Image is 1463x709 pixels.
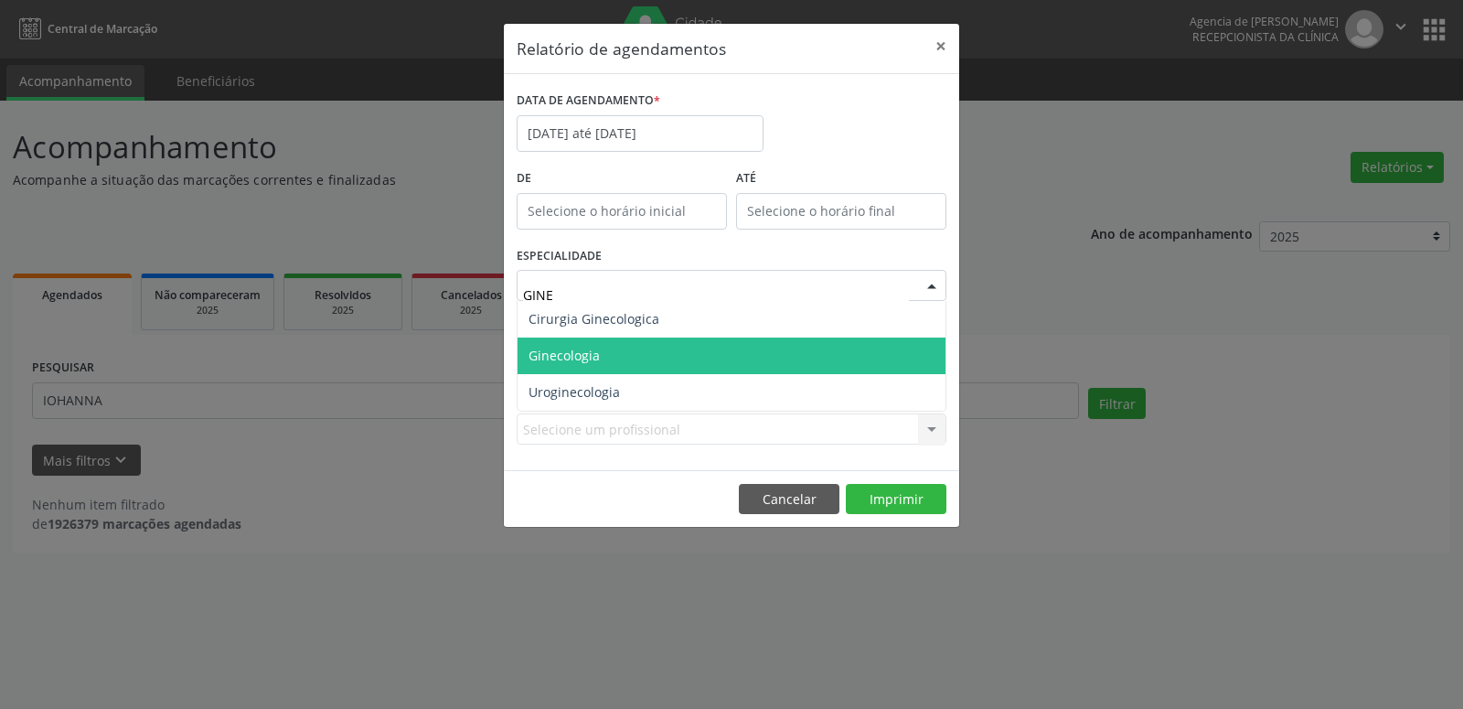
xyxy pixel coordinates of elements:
input: Seleciona uma especialidade [523,276,909,313]
button: Cancelar [739,484,839,515]
span: Cirurgia Ginecologica [529,310,659,328]
button: Imprimir [846,484,946,515]
input: Selecione uma data ou intervalo [517,115,764,152]
input: Selecione o horário final [736,193,946,230]
label: ATÉ [736,165,946,193]
span: Uroginecologia [529,383,620,401]
span: Ginecologia [529,347,600,364]
label: ESPECIALIDADE [517,242,602,271]
button: Close [923,24,959,69]
h5: Relatório de agendamentos [517,37,726,60]
input: Selecione o horário inicial [517,193,727,230]
label: De [517,165,727,193]
label: DATA DE AGENDAMENTO [517,87,660,115]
